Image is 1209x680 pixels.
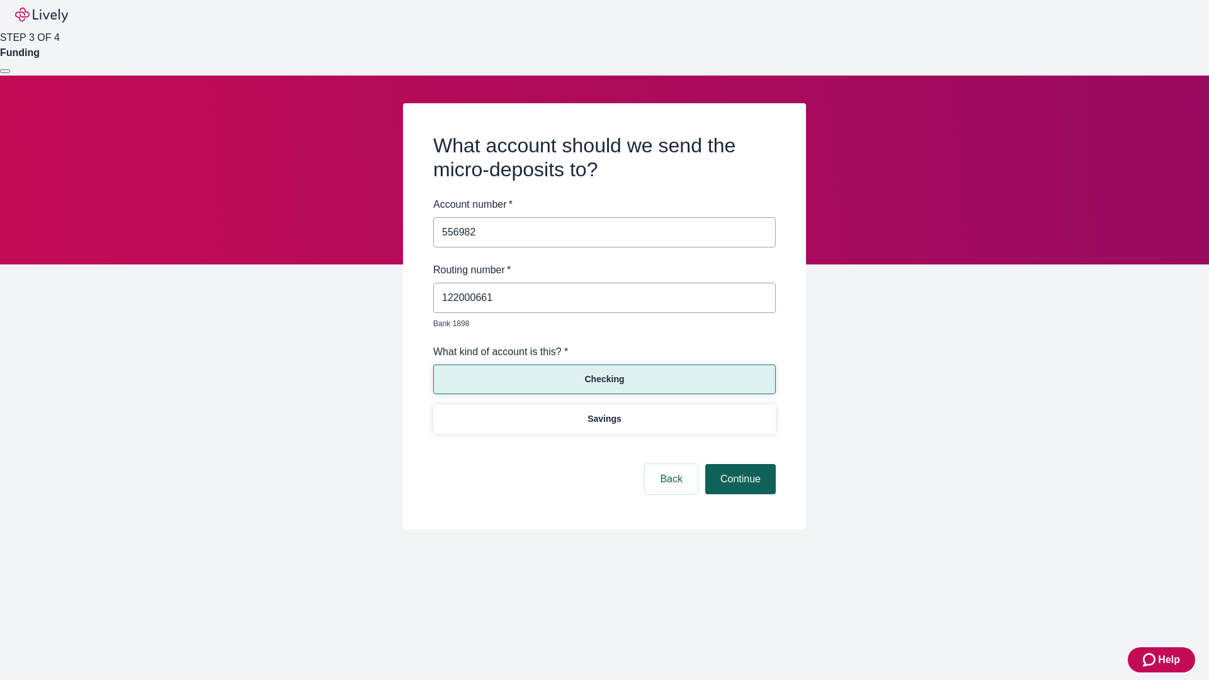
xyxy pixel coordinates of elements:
button: Checking [433,365,776,394]
h2: What account should we send the micro-deposits to? [433,133,776,182]
svg: Zendesk support icon [1143,652,1158,667]
button: Back [645,464,698,494]
button: Continue [705,464,776,494]
p: Bank 1898 [433,318,767,329]
button: Zendesk support iconHelp [1128,647,1195,672]
label: Routing number [433,263,511,278]
button: Savings [433,404,776,434]
label: Account number [433,197,513,212]
p: Checking [584,373,624,386]
p: Savings [587,412,622,426]
span: Help [1158,652,1180,667]
img: Lively [15,8,68,23]
label: What kind of account is this? * [433,344,568,360]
